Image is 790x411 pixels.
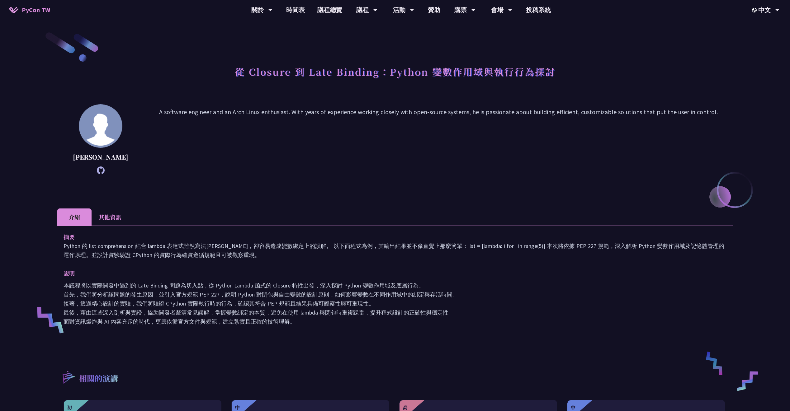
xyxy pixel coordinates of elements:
li: 介紹 [57,208,92,226]
span: PyCon TW [22,5,50,15]
img: r3.8d01567.svg [53,362,83,392]
p: A software engineer and an Arch Linux enthusiast. With years of experience working closely with o... [144,107,733,171]
p: 摘要 [64,232,714,241]
li: 其他資訊 [92,208,128,226]
p: 相關的演講 [79,373,118,385]
p: Python 的 list comprehension 結合 lambda 表達式雖然寫法[PERSON_NAME]，卻容易造成變數綁定上的誤解。 以下面程式為例，其輸出結果並不像直覺上那麼簡單... [64,241,726,259]
p: [PERSON_NAME] [73,152,128,162]
a: PyCon TW [3,2,56,18]
img: Home icon of PyCon TW 2025 [9,7,19,13]
img: Locale Icon [752,8,758,12]
p: 說明 [64,269,714,278]
h1: 從 Closure 到 Late Binding：Python 變數作用域與執行行為探討 [235,62,556,81]
p: 本議程將以實際開發中遇到的 Late Binding 問題為切入點，從 Python Lambda 函式的 Closure 特性出發，深入探討 Python 變數作用域及底層行為。 首先，我們將... [64,281,726,326]
img: 曾昱翔 [79,104,122,148]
